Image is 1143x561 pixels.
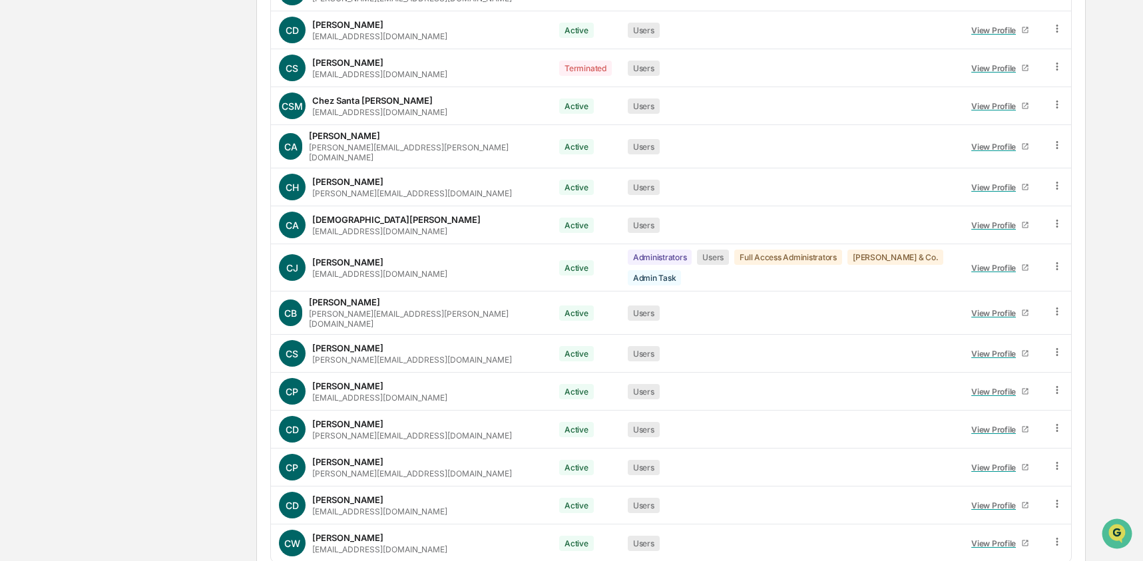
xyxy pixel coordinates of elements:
span: Preclearance [27,168,86,181]
a: View Profile [966,258,1035,278]
div: [PERSON_NAME][EMAIL_ADDRESS][DOMAIN_NAME] [312,431,512,441]
div: Active [559,305,594,321]
div: Users [628,498,660,513]
div: [EMAIL_ADDRESS][DOMAIN_NAME] [312,393,447,403]
div: [PERSON_NAME] [312,494,383,505]
div: [EMAIL_ADDRESS][DOMAIN_NAME] [312,226,447,236]
p: How can we help? [13,28,242,49]
div: [PERSON_NAME] [312,343,383,353]
span: CB [284,307,297,319]
div: View Profile [971,220,1021,230]
div: View Profile [971,308,1021,318]
div: [PERSON_NAME] & Co. [847,250,943,265]
button: Start new chat [226,106,242,122]
div: [PERSON_NAME] [312,57,383,68]
div: Users [628,384,660,399]
a: View Profile [966,381,1035,402]
div: Users [628,346,660,361]
div: Start new chat [45,102,218,115]
span: CSM [282,100,303,112]
iframe: Open customer support [1100,517,1136,553]
div: [PERSON_NAME][EMAIL_ADDRESS][PERSON_NAME][DOMAIN_NAME] [309,142,543,162]
div: Active [559,422,594,437]
span: CJ [286,262,298,274]
a: View Profile [966,533,1035,554]
span: CH [286,182,299,193]
div: [PERSON_NAME][EMAIL_ADDRESS][DOMAIN_NAME] [312,355,512,365]
div: Active [559,23,594,38]
div: View Profile [971,63,1021,73]
a: View Profile [966,58,1035,79]
div: Users [628,61,660,76]
div: Terminated [559,61,612,76]
a: View Profile [966,419,1035,440]
div: Active [559,180,594,195]
div: [PERSON_NAME][EMAIL_ADDRESS][PERSON_NAME][DOMAIN_NAME] [309,309,543,329]
div: Users [628,460,660,475]
div: [EMAIL_ADDRESS][DOMAIN_NAME] [312,544,447,554]
span: Attestations [110,168,165,181]
div: View Profile [971,387,1021,397]
span: CA [284,141,298,152]
div: View Profile [971,463,1021,472]
div: View Profile [971,142,1021,152]
a: View Profile [966,215,1035,236]
div: [PERSON_NAME] [312,176,383,187]
div: View Profile [971,101,1021,111]
div: Active [559,460,594,475]
a: View Profile [966,20,1035,41]
span: CD [286,424,299,435]
div: Users [628,536,660,551]
div: Active [559,260,594,276]
span: CS [286,63,298,74]
div: [EMAIL_ADDRESS][DOMAIN_NAME] [312,69,447,79]
div: Active [559,218,594,233]
a: 🖐️Preclearance [8,162,91,186]
span: CD [286,500,299,511]
div: We're available if you need us! [45,115,168,126]
div: [PERSON_NAME] [312,19,383,30]
span: Pylon [132,226,161,236]
div: Users [628,98,660,114]
div: Users [697,250,729,265]
div: Users [628,218,660,233]
div: Active [559,498,594,513]
a: View Profile [966,136,1035,157]
div: [PERSON_NAME] [312,419,383,429]
div: View Profile [971,25,1021,35]
span: CS [286,348,298,359]
div: Chez Santa [PERSON_NAME] [312,95,433,106]
a: Powered byPylon [94,225,161,236]
div: Users [628,305,660,321]
div: View Profile [971,349,1021,359]
div: 🖐️ [13,169,24,180]
div: Active [559,139,594,154]
div: [EMAIL_ADDRESS][DOMAIN_NAME] [312,31,447,41]
a: View Profile [966,303,1035,323]
div: [PERSON_NAME] [312,381,383,391]
div: 🗄️ [97,169,107,180]
img: 1746055101610-c473b297-6a78-478c-a979-82029cc54cd1 [13,102,37,126]
div: View Profile [971,425,1021,435]
a: View Profile [966,457,1035,478]
a: View Profile [966,177,1035,198]
div: Admin Task [628,270,682,285]
div: Users [628,139,660,154]
div: Full Access Administrators [734,250,842,265]
span: CD [286,25,299,36]
div: [PERSON_NAME] [312,457,383,467]
div: [PERSON_NAME] [309,297,380,307]
div: [PERSON_NAME] [312,257,383,268]
div: [EMAIL_ADDRESS][DOMAIN_NAME] [312,506,447,516]
div: [PERSON_NAME][EMAIL_ADDRESS][DOMAIN_NAME] [312,188,512,198]
div: Administrators [628,250,692,265]
div: 🔎 [13,194,24,205]
div: View Profile [971,263,1021,273]
span: CP [286,462,298,473]
div: Users [628,422,660,437]
a: View Profile [966,343,1035,364]
div: [DEMOGRAPHIC_DATA][PERSON_NAME] [312,214,481,225]
a: View Profile [966,96,1035,116]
